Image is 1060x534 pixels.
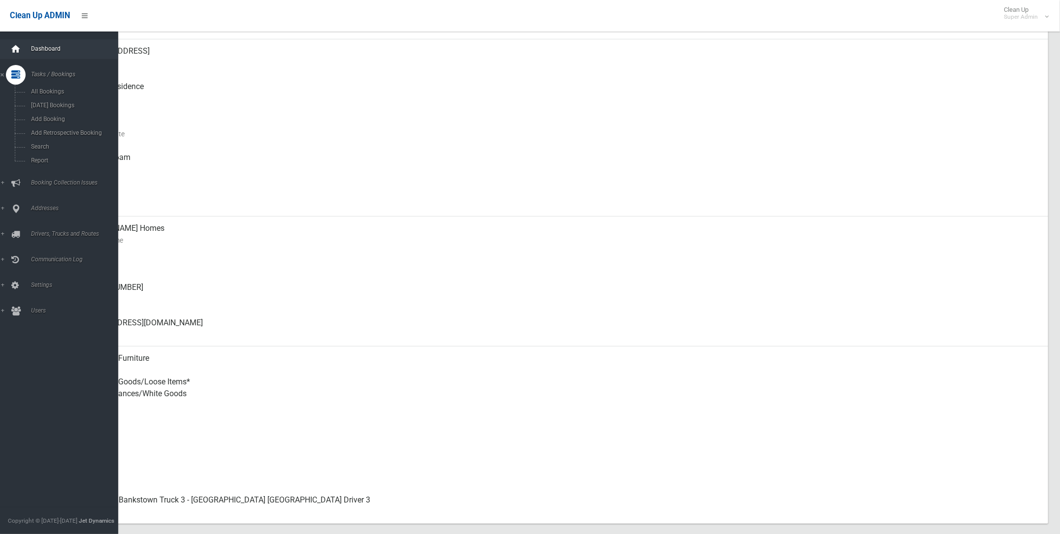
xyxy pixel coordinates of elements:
small: Assigned To [79,506,1040,518]
small: Landline [79,293,1040,305]
small: Oversized [79,435,1040,447]
a: [EMAIL_ADDRESS][DOMAIN_NAME]Email [43,311,1048,346]
small: Mobile [79,258,1040,270]
div: [DATE] [79,110,1040,146]
div: [STREET_ADDRESS] [79,39,1040,75]
span: All Bookings [28,88,119,95]
span: Clean Up [999,6,1048,21]
small: Status [79,471,1040,482]
small: Collected At [79,163,1040,175]
div: [PHONE_NUMBER] [79,276,1040,311]
small: Email [79,329,1040,341]
span: Clean Up ADMIN [10,11,70,20]
small: Items [79,400,1040,411]
span: Add Booking [28,116,119,123]
span: Copyright © [DATE]-[DATE] [8,517,77,524]
small: Collection Date [79,128,1040,140]
div: No [79,417,1040,453]
span: Report [28,157,119,164]
span: Drivers, Trucks and Routes [28,230,128,237]
span: Search [28,143,119,150]
small: Super Admin [1004,13,1038,21]
span: [DATE] Bookings [28,102,119,109]
span: Settings [28,282,128,288]
small: Address [79,57,1040,69]
span: Users [28,307,128,314]
span: Communication Log [28,256,128,263]
span: Dashboard [28,45,128,52]
span: Tasks / Bookings [28,71,128,78]
span: Addresses [28,205,128,212]
div: Collected [79,453,1040,488]
div: [PERSON_NAME] Homes [79,217,1040,252]
small: Zone [79,199,1040,211]
div: [DATE] 8:26am [79,146,1040,181]
div: [DATE] [79,181,1040,217]
small: Contact Name [79,234,1040,246]
div: Household Furniture Electronics Household Goods/Loose Items* Metal Appliances/White Goods [79,346,1040,417]
div: Canterbury Bankstown Truck 3 - [GEOGRAPHIC_DATA] [GEOGRAPHIC_DATA] Driver 3 [79,488,1040,524]
strong: Jet Dynamics [79,517,114,524]
span: Add Retrospective Booking [28,129,119,136]
div: Front of Residence [79,75,1040,110]
small: Pickup Point [79,93,1040,104]
span: Booking Collection Issues [28,179,128,186]
div: [EMAIL_ADDRESS][DOMAIN_NAME] [79,311,1040,346]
